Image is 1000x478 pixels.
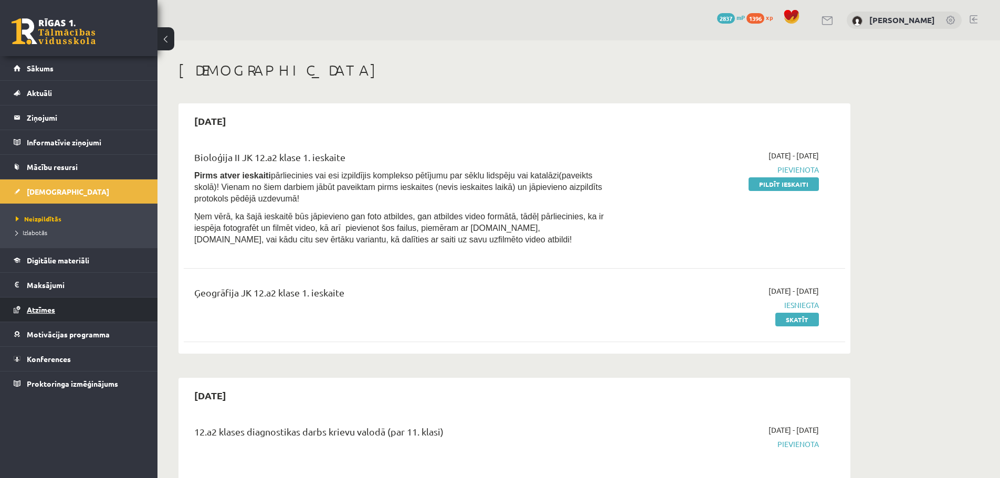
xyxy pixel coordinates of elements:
[27,273,144,297] legend: Maksājumi
[766,13,773,22] span: xp
[14,371,144,396] a: Proktoringa izmēģinājums
[749,177,819,191] a: Pildīt ieskaiti
[14,179,144,204] a: [DEMOGRAPHIC_DATA]
[27,130,144,154] legend: Informatīvie ziņojumi
[27,162,78,172] span: Mācību resursi
[27,330,110,339] span: Motivācijas programma
[27,88,52,98] span: Aktuāli
[194,171,271,180] strong: Pirms atver ieskaiti
[14,322,144,346] a: Motivācijas programma
[14,248,144,272] a: Digitālie materiāli
[621,439,819,450] span: Pievienota
[184,109,237,133] h2: [DATE]
[194,212,604,244] span: Ņem vērā, ka šajā ieskaitē būs jāpievieno gan foto atbildes, gan atbildes video formātā, tādēļ pā...
[717,13,745,22] a: 2837 mP
[27,379,118,388] span: Proktoringa izmēģinājums
[16,215,61,223] span: Neizpildītās
[746,13,778,22] a: 1396 xp
[769,285,819,296] span: [DATE] - [DATE]
[736,13,745,22] span: mP
[194,285,605,305] div: Ģeogrāfija JK 12.a2 klase 1. ieskaite
[14,81,144,105] a: Aktuāli
[769,424,819,435] span: [DATE] - [DATE]
[178,61,850,79] h1: [DEMOGRAPHIC_DATA]
[14,56,144,80] a: Sākums
[194,171,602,203] span: pārliecinies vai esi izpildījis komplekso pētījumu par sēklu lidspēju vai katalāzi(paveikts skolā...
[14,105,144,130] a: Ziņojumi
[184,383,237,408] h2: [DATE]
[27,187,109,196] span: [DEMOGRAPHIC_DATA]
[14,298,144,322] a: Atzīmes
[16,228,47,237] span: Izlabotās
[27,105,144,130] legend: Ziņojumi
[27,354,71,364] span: Konferences
[27,305,55,314] span: Atzīmes
[717,13,735,24] span: 2837
[775,313,819,326] a: Skatīt
[194,150,605,169] div: Bioloģija II JK 12.a2 klase 1. ieskaite
[869,15,935,25] a: [PERSON_NAME]
[16,214,147,224] a: Neizpildītās
[12,18,96,45] a: Rīgas 1. Tālmācības vidusskola
[852,16,862,26] img: Gatis Pormalis
[621,164,819,175] span: Pievienota
[14,130,144,154] a: Informatīvie ziņojumi
[769,150,819,161] span: [DATE] - [DATE]
[746,13,764,24] span: 1396
[14,273,144,297] a: Maksājumi
[14,155,144,179] a: Mācību resursi
[27,63,54,73] span: Sākums
[16,228,147,237] a: Izlabotās
[621,300,819,311] span: Iesniegta
[194,424,605,444] div: 12.a2 klases diagnostikas darbs krievu valodā (par 11. klasi)
[27,256,89,265] span: Digitālie materiāli
[14,347,144,371] a: Konferences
